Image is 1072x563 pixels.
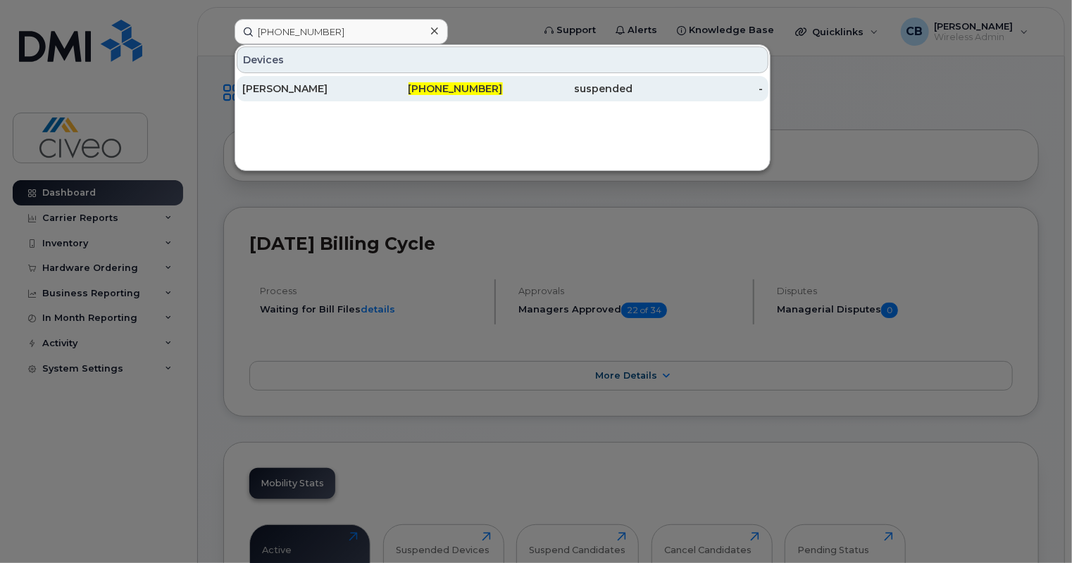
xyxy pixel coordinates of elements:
[237,46,768,73] div: Devices
[632,82,763,96] div: -
[409,82,503,95] span: [PHONE_NUMBER]
[242,82,373,96] div: [PERSON_NAME]
[503,82,633,96] div: suspended
[237,76,768,101] a: [PERSON_NAME][PHONE_NUMBER]suspended-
